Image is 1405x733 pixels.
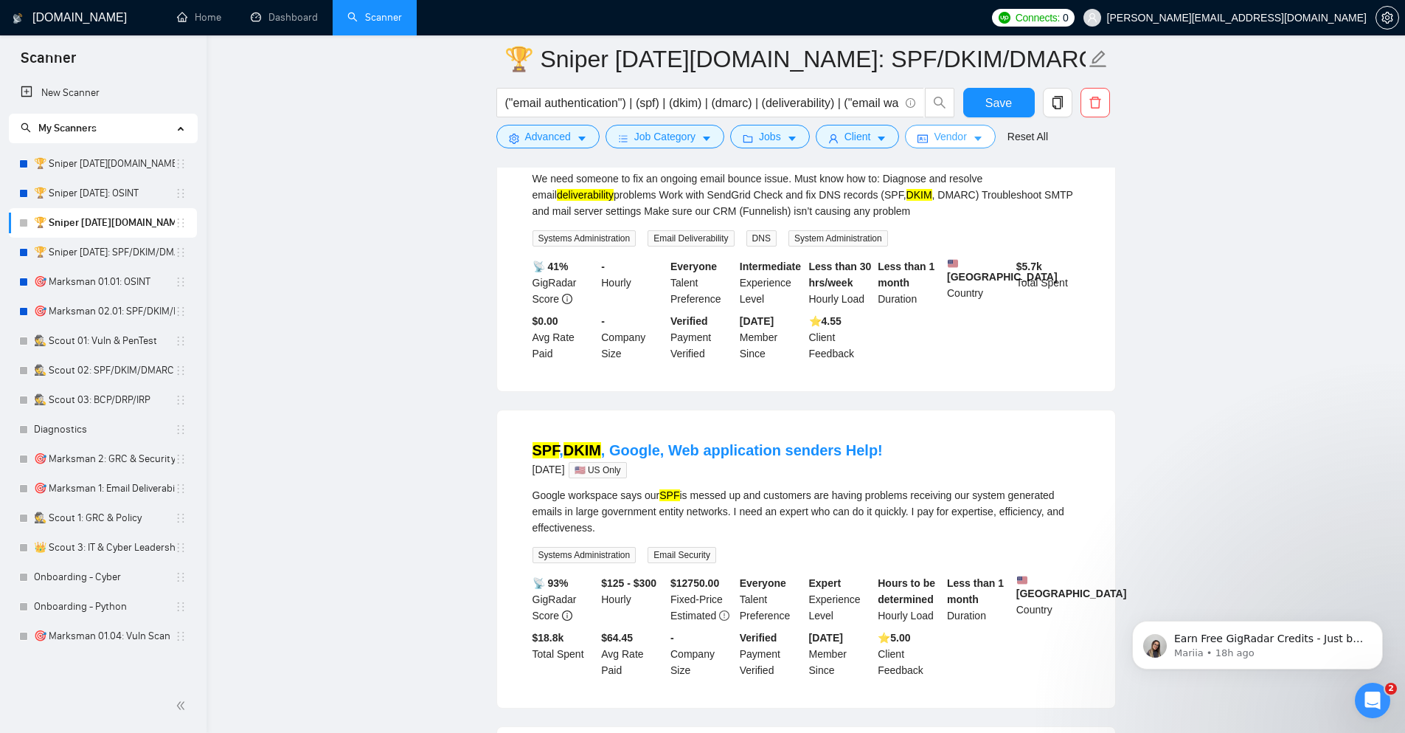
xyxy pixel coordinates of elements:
span: Save [985,94,1012,112]
li: 🎯 Marksman 02.01: SPF/DKIM/DMARC [9,297,197,326]
li: 🏆 Sniper 01.01.01.US: OSINT [9,149,197,179]
div: Client Feedback [806,313,875,362]
a: Onboarding - Python [34,592,175,622]
img: logo [13,7,23,30]
span: caret-down [787,133,797,144]
span: exclamation-circle [719,610,729,621]
div: GigRadar Score [530,575,599,624]
li: 👑 Scout 3: IT & Cyber Leadership [9,533,197,562]
span: Client [844,128,871,145]
b: Expert [809,577,842,589]
a: 🎯 Marksman 01.04: Vuln Scan [34,622,175,651]
div: Fixed-Price [667,575,737,624]
li: 🏆 Sniper 02.01.01: SPF/DKIM/DMARC [9,238,197,267]
a: 🎯 Marksman 1: Email Deliverability [34,474,175,503]
button: copy [1043,88,1072,117]
span: Systems Administration [532,230,636,247]
img: 🇺🇸 [1017,575,1027,585]
span: Job Category [634,128,695,145]
b: Verified [740,632,777,644]
div: Hourly [598,575,667,624]
span: holder [175,306,187,317]
a: 🎯 Marksman 01.01: OSINT [34,267,175,297]
a: 🏆 Sniper [DATE][DOMAIN_NAME]: OSINT [34,149,175,179]
li: New Scanner [9,78,197,108]
div: Payment Verified [737,630,806,678]
b: 📡 93% [532,577,569,589]
span: edit [1089,49,1108,69]
div: Payment Verified [667,313,737,362]
a: New Scanner [21,78,185,108]
mark: DKIM [563,442,601,458]
div: Experience Level [737,258,806,307]
a: searchScanner [347,11,402,24]
b: [GEOGRAPHIC_DATA] [947,258,1058,283]
li: 🎯 Marksman 1: Email Deliverability [9,474,197,503]
li: 🎯 Marksman 01.01: OSINT [9,267,197,297]
mark: SPF [532,442,560,458]
span: 🇺🇸 US Only [569,462,627,478]
span: bars [618,133,628,144]
span: holder [175,571,187,583]
a: dashboardDashboard [251,11,318,24]
span: setting [1376,12,1398,24]
b: - [601,261,605,272]
b: $ 18.8k [532,632,564,644]
div: Talent Preference [667,258,737,307]
span: info-circle [906,98,915,108]
a: 🕵️ Scout 01: Vuln & PenTest [34,326,175,356]
span: user [828,133,839,144]
li: 🕵️ Scout 03: BCP/DRP/IRP [9,385,197,415]
b: ⭐️ 5.00 [878,632,910,644]
span: holder [175,601,187,613]
b: $64.45 [601,632,633,644]
div: Member Since [737,313,806,362]
a: Diagnostics [34,415,175,444]
span: 2 [1385,683,1397,695]
div: We need someone to fix an ongoing email bounce issue. Must know how to: Diagnose and resolve emai... [532,171,1080,219]
a: setting [1375,12,1399,24]
span: caret-down [973,133,983,144]
b: [DATE] [740,315,774,327]
div: Avg Rate Paid [598,630,667,678]
a: 🕵️ Scout 1: GRC & Policy [34,503,175,533]
a: 🎯 Marksman 02.01: SPF/DKIM/DMARC [34,297,175,326]
span: idcard [917,133,928,144]
img: upwork-logo.png [999,12,1010,24]
b: Hours to be determined [878,577,935,605]
span: Systems Administration [532,547,636,563]
div: Hourly [598,258,667,307]
button: idcardVendorcaret-down [905,125,995,148]
b: $0.00 [532,315,558,327]
b: ⭐️ 4.55 [809,315,842,327]
div: Company Size [598,313,667,362]
div: Duration [875,258,944,307]
span: holder [175,217,187,229]
span: holder [175,247,187,258]
li: Diagnostics [9,415,197,444]
span: System Administration [788,230,888,247]
a: 🏆 Sniper [DATE]: SPF/DKIM/DMARC [34,238,175,267]
input: Scanner name... [504,41,1086,78]
a: 🕵️ Scout 02: SPF/DKIM/DMARC [34,356,175,385]
a: 🏆 Sniper [DATE]: OSINT [34,179,175,208]
span: My Scanners [21,122,97,134]
span: holder [175,187,187,199]
button: barsJob Categorycaret-down [606,125,724,148]
span: Email Security [648,547,716,563]
div: Country [944,258,1013,307]
li: Onboarding - Python [9,592,197,622]
span: holder [175,453,187,465]
span: folder [743,133,753,144]
div: Member Since [806,630,875,678]
span: My Scanners [38,122,97,134]
b: Everyone [670,261,717,272]
div: Hourly Load [875,575,944,624]
span: delete [1081,96,1109,109]
span: holder [175,424,187,436]
span: info-circle [562,610,572,621]
span: caret-down [577,133,587,144]
span: Scanner [9,47,88,78]
a: Onboarding - Cyber [34,562,175,592]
